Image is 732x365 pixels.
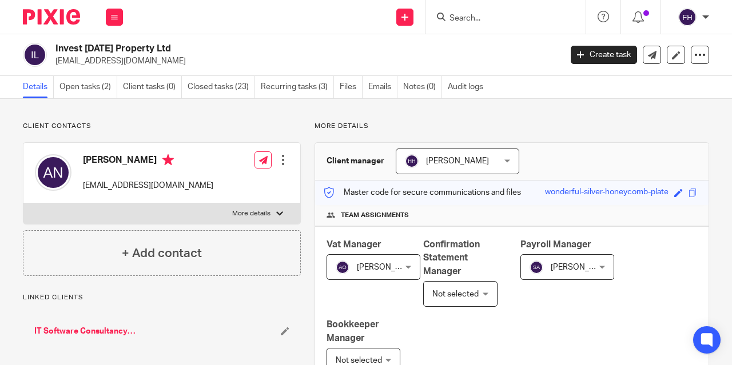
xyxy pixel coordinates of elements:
img: svg%3E [405,154,419,168]
span: Payroll Manager [520,240,591,249]
input: Search [448,14,551,24]
a: Closed tasks (23) [188,76,255,98]
a: Files [340,76,363,98]
span: Not selected [432,290,479,298]
img: svg%3E [23,43,47,67]
span: Bookkeeper Manager [327,320,379,342]
p: Master code for secure communications and files [324,187,521,198]
a: Emails [368,76,397,98]
h4: [PERSON_NAME] [83,154,213,169]
h4: + Add contact [122,244,202,262]
img: svg%3E [336,260,349,274]
a: Recurring tasks (3) [261,76,334,98]
img: svg%3E [530,260,543,274]
a: Create task [571,46,637,64]
span: [PERSON_NAME] [551,263,614,271]
span: [PERSON_NAME] [426,157,489,165]
p: Client contacts [23,122,301,131]
span: Vat Manager [327,240,381,249]
img: Pixie [23,9,80,25]
i: Primary [162,154,174,166]
a: IT Software Consultancy Services Limited [34,326,137,337]
h3: Client manager [327,155,384,167]
span: [PERSON_NAME] [357,263,420,271]
p: [EMAIL_ADDRESS][DOMAIN_NAME] [83,180,213,191]
div: wonderful-silver-honeycomb-plate [545,186,669,199]
h2: Invest [DATE] Property Ltd [55,43,454,55]
p: [EMAIL_ADDRESS][DOMAIN_NAME] [55,55,554,67]
a: Open tasks (2) [59,76,117,98]
a: Notes (0) [403,76,442,98]
p: Linked clients [23,293,301,302]
span: Not selected [336,356,382,364]
p: More details [315,122,709,131]
span: Team assignments [341,211,409,220]
img: svg%3E [35,154,71,191]
a: Audit logs [448,76,489,98]
img: svg%3E [678,8,697,26]
a: Client tasks (0) [123,76,182,98]
span: Confirmation Statement Manager [423,240,480,276]
p: More details [232,209,270,218]
a: Details [23,76,54,98]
